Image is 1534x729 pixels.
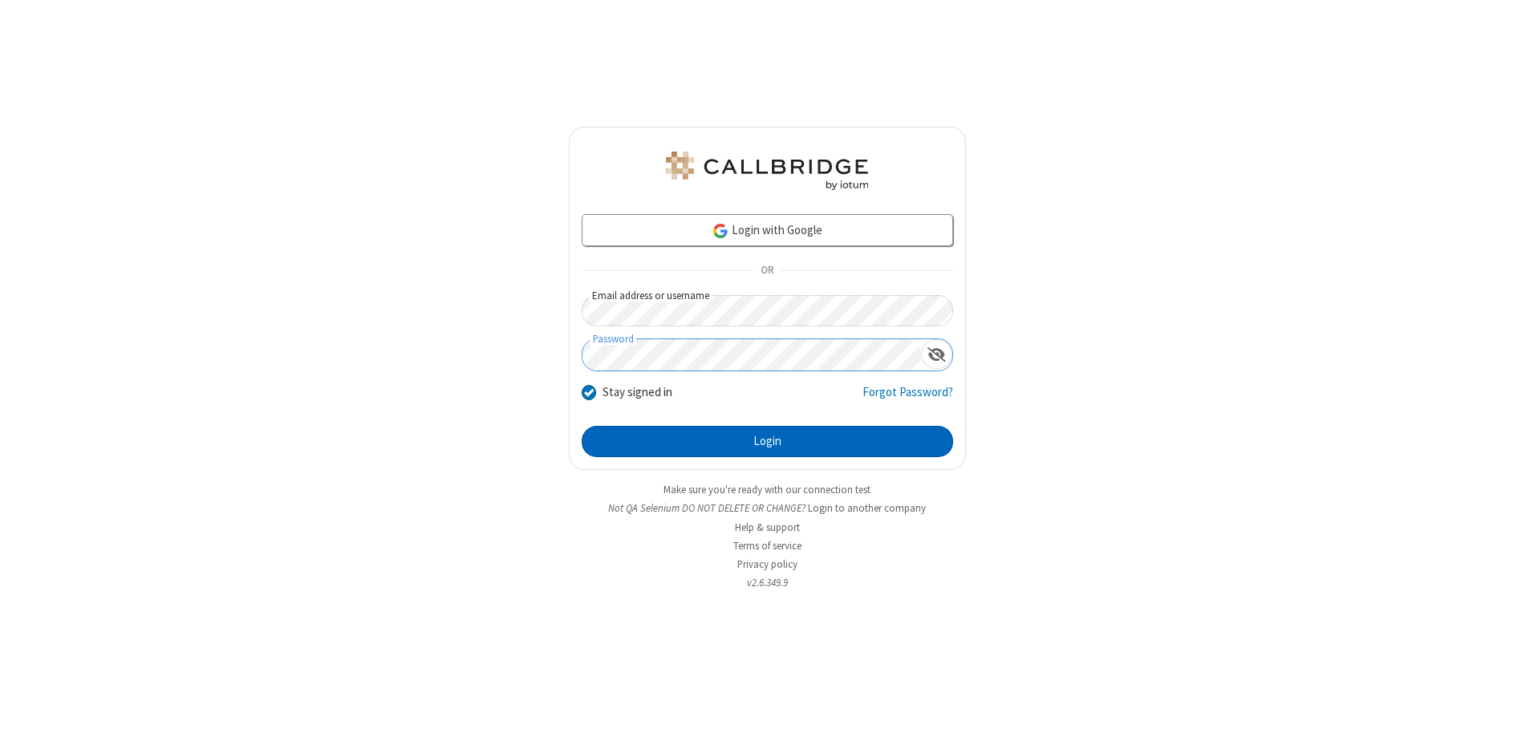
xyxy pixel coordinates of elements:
label: Stay signed in [603,383,672,402]
a: Forgot Password? [862,383,953,414]
li: v2.6.349.9 [569,575,966,590]
a: Privacy policy [737,557,797,571]
a: Help & support [735,520,800,534]
input: Password [582,339,921,371]
a: Terms of service [733,539,801,553]
a: Login with Google [582,214,953,246]
button: Login [582,426,953,458]
input: Email address or username [582,295,953,326]
img: QA Selenium DO NOT DELETE OR CHANGE [663,152,871,190]
a: Make sure you're ready with our connection test [664,483,870,496]
div: Show password [921,339,952,369]
button: Login to another company [808,500,926,516]
img: google-icon.png [712,222,729,240]
li: Not QA Selenium DO NOT DELETE OR CHANGE? [569,500,966,516]
span: OR [754,260,780,282]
